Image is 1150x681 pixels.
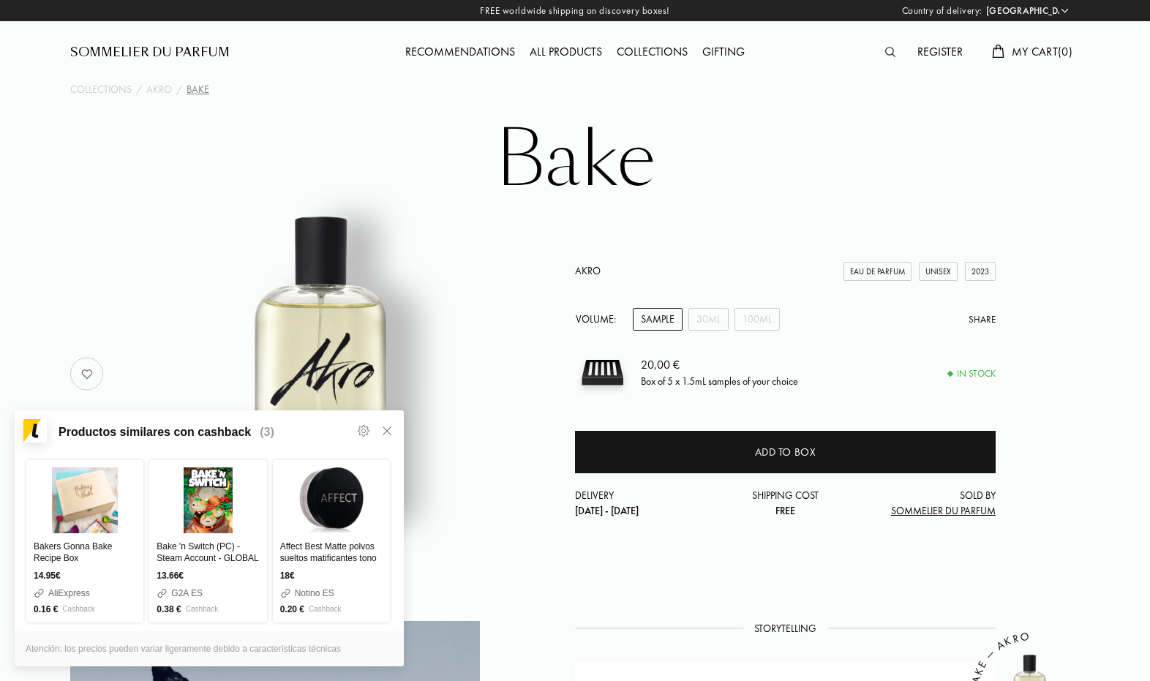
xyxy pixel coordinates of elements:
[142,186,504,548] img: Bake Akro
[715,488,856,519] div: Shipping cost
[575,345,630,400] img: sample box
[910,43,970,62] div: Register
[522,44,609,59] a: All products
[910,44,970,59] a: Register
[633,308,683,331] div: Sample
[641,374,798,389] div: Box of 5 x 1.5mL samples of your choice
[902,4,982,18] span: Country of delivery:
[575,488,715,519] div: Delivery
[641,356,798,374] div: 20,00 €
[70,44,230,61] a: Sommelier du Parfum
[609,44,695,59] a: Collections
[522,43,609,62] div: All products
[695,44,752,59] a: Gifting
[136,82,142,97] div: /
[891,504,996,517] span: Sommelier du Parfum
[992,45,1004,58] img: cart.svg
[187,82,209,97] div: Bake
[609,43,695,62] div: Collections
[398,44,522,59] a: Recommendations
[70,82,132,97] a: Collections
[398,43,522,62] div: Recommendations
[575,504,639,517] span: [DATE] - [DATE]
[575,308,624,331] div: Volume:
[734,308,780,331] div: 100mL
[1012,44,1072,59] span: My Cart ( 0 )
[176,82,182,97] div: /
[855,488,996,519] div: Sold by
[146,82,172,97] a: Akro
[688,308,729,331] div: 30mL
[843,262,912,282] div: Eau de Parfum
[209,120,941,200] h1: Bake
[919,262,958,282] div: Unisex
[885,47,895,57] img: search_icn.svg
[948,366,996,381] div: In stock
[695,43,752,62] div: Gifting
[755,444,816,461] div: Add to box
[969,312,996,327] div: Share
[965,262,996,282] div: 2023
[575,264,601,277] a: Akro
[775,504,795,517] span: Free
[72,359,102,388] img: no_like_p.png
